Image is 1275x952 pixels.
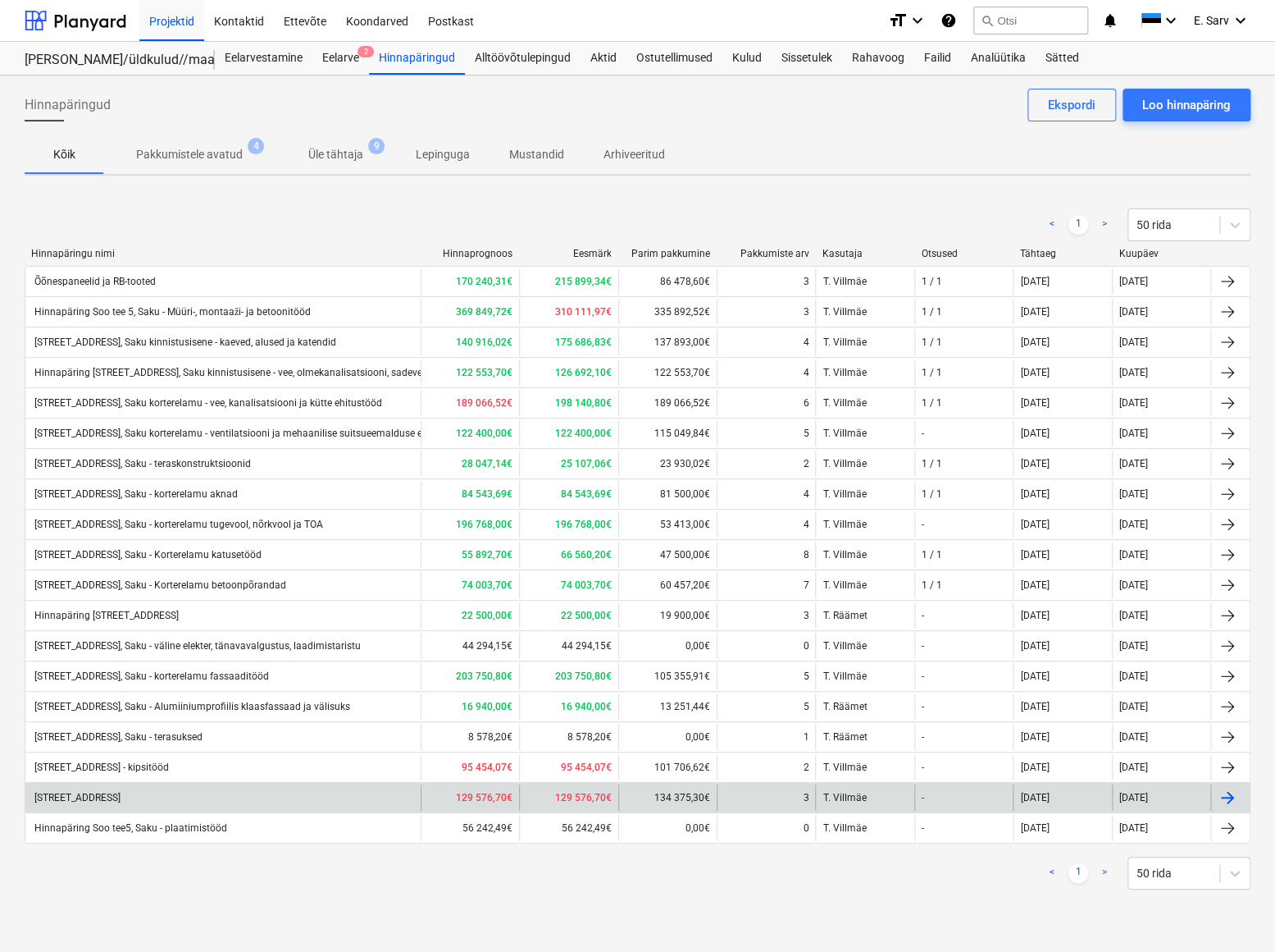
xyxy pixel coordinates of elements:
[519,815,617,841] div: 56 242,49€
[815,481,913,507] div: T. Villmäe
[1119,610,1148,621] div: [DATE]
[1020,762,1049,773] div: [DATE]
[815,390,913,416] div: T. Villmäe
[25,52,195,69] div: [PERSON_NAME]/üldkulud//maatööd (2101817//2101766)
[1119,822,1148,834] div: [DATE]
[1119,276,1148,287] div: [DATE]
[1020,792,1049,803] div: [DATE]
[922,367,942,378] div: 1 / 1
[618,542,717,568] div: 47 500,00€
[618,724,717,750] div: 0,00€
[772,42,842,75] a: Sissetulek
[922,488,942,500] div: 1 / 1
[1020,306,1049,318] div: [DATE]
[1119,579,1148,591] div: [DATE]
[32,610,179,621] div: Hinnapäring [STREET_ADDRESS]
[368,138,385,154] span: 9
[803,488,808,500] div: 4
[815,693,913,720] div: T. Räämet
[462,762,512,773] b: 95 454,07€
[462,488,512,500] b: 84 543,69€
[462,579,512,591] b: 74 003,70€
[1020,731,1049,743] div: [DATE]
[421,633,519,659] div: 44 294,15€
[561,488,612,500] b: 84 543,69€
[1119,640,1148,652] div: [DATE]
[32,519,323,530] div: [STREET_ADDRESS], Saku - korterelamu tugevool, nõrkvool ja TOA
[922,276,942,287] div: 1 / 1
[44,146,84,163] p: Kõik
[1020,549,1049,561] div: [DATE]
[581,42,626,75] div: Aktid
[618,511,717,538] div: 53 413,00€
[922,428,924,439] div: -
[32,549,262,561] div: [STREET_ADDRESS], Saku - Korterelamu katusetööd
[561,701,612,712] b: 16 940,00€
[815,329,913,355] div: T. Villmäe
[32,336,336,348] div: [STREET_ADDRESS], Saku kinnistusisene - kaeved, alused ja katendid
[1194,14,1229,27] span: E. Sarv
[815,359,913,386] div: T. Villmäe
[1020,248,1106,259] div: Tähtaeg
[1020,671,1049,682] div: [DATE]
[1119,428,1148,439] div: [DATE]
[421,815,519,841] div: 56 242,49€
[922,792,924,803] div: -
[618,299,717,325] div: 335 892,52€
[32,428,465,439] div: [STREET_ADDRESS], Saku korterelamu - ventilatsiooni ja mehaanilise suitsueemalduse ehitustööd
[31,248,413,259] div: Hinnapäringu nimi
[922,822,924,834] div: -
[1020,397,1049,409] div: [DATE]
[561,549,612,561] b: 66 560,20€
[618,633,717,659] div: 0,00€
[803,610,808,621] div: 3
[456,671,512,682] b: 203 750,80€
[555,276,612,287] b: 215 899,34€
[555,671,612,682] b: 203 750,80€
[722,42,772,75] a: Kulud
[815,420,913,446] div: T. Villmäe
[908,11,927,30] i: keyboard_arrow_down
[1118,248,1204,259] div: Kuupäev
[555,428,612,439] b: 122 400,00€
[32,671,269,682] div: [STREET_ADDRESS], Saku - korterelamu fassaaditööd
[1020,336,1049,348] div: [DATE]
[555,306,612,318] b: 310 111,97€
[1119,762,1148,773] div: [DATE]
[1068,215,1088,235] a: Page 1 is your current page
[32,458,251,469] div: [STREET_ADDRESS], Saku - teraskonstruktsioonid
[1095,215,1114,235] a: Next page
[1048,94,1095,116] div: Ekspordi
[803,519,808,530] div: 4
[815,268,913,295] div: T. Villmäe
[462,701,512,712] b: 16 940,00€
[1193,873,1275,952] div: Chat Widget
[426,248,512,259] div: Hinnaprognoos
[456,336,512,348] b: 140 916,02€
[519,633,617,659] div: 44 294,15€
[1119,549,1148,561] div: [DATE]
[421,724,519,750] div: 8 578,20€
[618,602,717,629] div: 19 900,00€
[842,42,914,75] a: Rahavoog
[32,276,156,287] div: Õõnespaneelid ja RB-tooted
[1119,336,1148,348] div: [DATE]
[981,14,994,27] span: search
[618,754,717,780] div: 101 706,62€
[803,336,808,348] div: 4
[803,762,808,773] div: 2
[1042,215,1062,235] a: Previous page
[1027,89,1116,121] button: Ekspordi
[803,579,808,591] div: 7
[32,579,286,591] div: [STREET_ADDRESS], Saku - Korterelamu betoonpõrandad
[803,822,808,834] div: 0
[1119,519,1148,530] div: [DATE]
[369,42,465,75] a: Hinnapäringud
[1095,863,1114,883] a: Next page
[1036,42,1089,75] a: Sätted
[25,95,111,115] span: Hinnapäringud
[803,458,808,469] div: 2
